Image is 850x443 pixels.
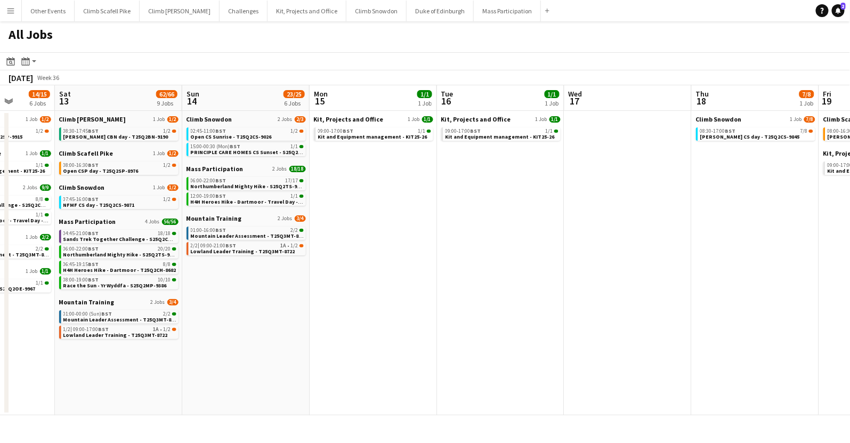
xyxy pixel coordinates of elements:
span: BST [230,143,241,150]
span: 1/2 [164,128,171,134]
span: 1/2 [164,327,171,332]
span: Mountain Training [59,298,115,306]
span: 14 [185,95,199,107]
span: BST [216,227,226,233]
span: | [71,326,72,333]
span: PRINCIPLE CARE HOMES CS Sunset - S25Q2CS-9901 [191,149,318,156]
span: 06:45-19:15 [63,262,99,267]
a: 2 [832,4,845,17]
span: Mountain Leader Assessment - T25Q3MT-8802 [191,232,307,239]
span: 01:00-00:00 (Sun) [63,311,112,317]
span: 08:00-19:00 [63,277,99,283]
span: Mass Participation [59,218,116,225]
span: 1/2 [172,164,176,167]
span: 17/17 [286,178,298,183]
a: Mountain Training2 Jobs3/4 [59,298,179,306]
span: 2/2 [40,234,51,240]
span: Tue [441,89,454,99]
span: 1/1 [299,195,304,198]
span: Open CSP day - T25Q2SP-8976 [63,167,139,174]
span: 1/1 [291,194,298,199]
span: 1 Job [153,150,165,157]
span: 1 Job [26,268,38,275]
span: 15 [312,95,328,107]
span: BST [343,127,354,134]
div: Mountain Training2 Jobs3/401:00-16:00BST2/2Mountain Leader Assessment - T25Q3MT-88022/2|09:00-21:... [187,214,306,257]
span: 62/66 [156,90,177,98]
button: Kit, Projects and Office [268,1,346,21]
span: 17 [567,95,582,107]
span: BST [102,310,112,317]
span: BST [88,230,99,237]
span: 2 Jobs [278,215,293,222]
span: 1/2 [164,163,171,168]
span: 09:00-17:00 [446,128,481,134]
span: 1 Job [790,116,802,123]
span: Kit and Equipment management - KIT25-26 [318,133,427,140]
span: 1/1 [546,128,553,134]
span: 1/1 [291,144,298,149]
span: BST [88,276,99,283]
span: 18 [694,95,709,107]
span: Sands Trek Together Challenge - S25Q2CH-9384 [63,236,185,243]
a: 06:45-19:15BST8/8H4H Heroes Hike - Dartmoor - T25Q2CH-8682 [63,261,176,273]
span: Wed [569,89,582,99]
a: Climb Snowdon1 Job7/8 [696,115,815,123]
span: BST [216,127,226,134]
span: 07:45-16:00 [63,197,99,202]
span: NFMF CS day - T25Q2CS-9871 [63,202,135,208]
div: Climb Scafell Pike1 Job1/208:00-16:30BST1/2Open CSP day - T25Q2SP-8976 [59,149,179,183]
span: 1/1 [417,90,432,98]
span: 1 Job [536,116,547,123]
span: 1/2 [36,128,44,134]
span: BST [226,242,237,249]
div: Climb Snowdon1 Job7/808:30-17:00BST7/8[PERSON_NAME] CS day - T25Q2CS-9845 [696,115,815,143]
a: Climb [PERSON_NAME]1 Job1/2 [59,115,179,123]
span: 4 Jobs [145,219,160,225]
a: 1/2|09:00-17:00BST1A•1/2Lowland Leader Training - T25Q3MT-8722 [63,326,176,338]
a: 07:45-16:00BST1/2NFMF CS day - T25Q2CS-9871 [63,196,176,208]
div: [DATE] [9,73,33,83]
span: 1/1 [422,116,433,123]
span: BST [216,177,226,184]
span: Lowland Leader Training - T25Q3MT-8722 [63,332,168,339]
span: 1/2 [299,130,304,133]
span: 1/2 [167,184,179,191]
span: 2 Jobs [151,299,165,305]
span: 7/8 [809,130,813,133]
span: 2 Jobs [23,184,38,191]
span: 18/18 [158,231,171,236]
a: Climb Scafell Pike1 Job1/2 [59,149,179,157]
span: 2 Jobs [273,166,287,172]
span: 1/2 [167,150,179,157]
span: 1/1 [418,128,426,134]
button: Climb Scafell Pike [75,1,140,21]
div: Climb Snowdon2 Jobs2/302:45-11:00BST1/2Open CS Sunrise - T25Q2CS-902615:00-00:30 (Mon)BST1/1PRINC... [187,115,306,165]
span: 8/8 [36,197,44,202]
span: 01:00-16:00 [191,228,226,233]
span: BST [88,196,99,203]
span: Lowland Leader Training - T25Q3MT-8722 [191,248,295,255]
span: BST [725,127,736,134]
div: Kit, Projects and Office1 Job1/109:00-17:00BST1/1Kit and Equipment management - KIT25-26 [441,115,561,143]
span: 19 [822,95,832,107]
span: Mountain Leader Assessment - T25Q3MT-8802 [63,316,180,323]
span: 2/2 [172,312,176,316]
span: 1/2 [45,130,49,133]
span: Kit, Projects and Office [441,115,511,123]
span: BST [88,162,99,168]
span: Kit and Equipment management - KIT25-26 [446,133,555,140]
button: Challenges [220,1,268,21]
span: Diana CBN day - T25Q2BN-9190 [63,133,168,140]
span: 1 Job [26,234,38,240]
span: 08:00-16:30 [63,163,99,168]
div: Mountain Training2 Jobs3/401:00-00:00 (Sun)BST2/2Mountain Leader Assessment - T25Q3MT-88021/2|09:... [59,298,179,341]
span: 1/1 [36,163,44,168]
a: 01:00-00:00 (Sun)BST2/2Mountain Leader Assessment - T25Q3MT-8802 [63,310,176,323]
span: 1/1 [545,90,560,98]
span: 1/2 [164,197,171,202]
div: Climb [PERSON_NAME]1 Job1/208:30-17:45BST1/2[PERSON_NAME] CBN day - T25Q2BN-9190 [59,115,179,149]
span: 2/2 [45,247,49,251]
button: Mass Participation [474,1,541,21]
span: 1/2 [172,328,176,331]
